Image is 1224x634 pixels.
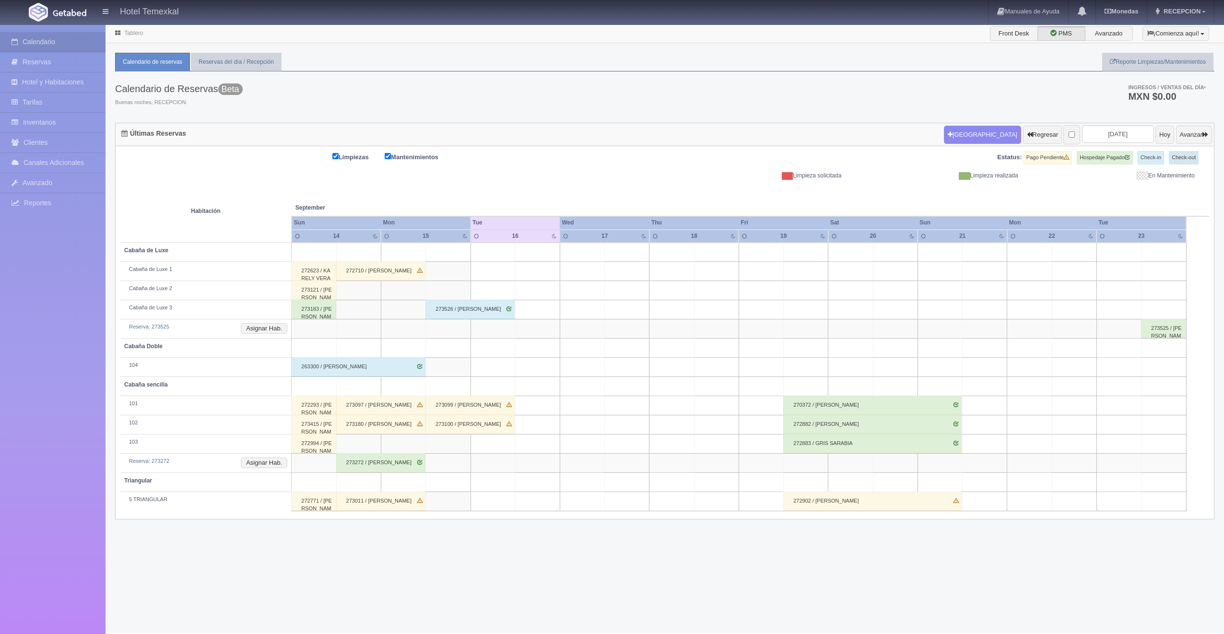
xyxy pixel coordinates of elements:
[291,492,336,511] div: 272771 / [PERSON_NAME]
[124,381,168,388] b: Cabaña sencilla
[332,153,339,159] input: Limpiezas
[672,172,848,180] div: Limpieza solicitada
[129,324,169,329] a: Reserva: 273525
[124,30,143,36] a: Tablero
[53,9,86,16] img: Getabed
[124,247,168,254] b: Cabaña de Luxe
[990,26,1038,41] label: Front Desk
[124,304,287,312] div: Cabaña de Luxe 3
[336,396,425,415] div: 273097 / [PERSON_NAME]
[1023,126,1062,144] button: Regresar
[1007,216,1096,229] th: Mon
[291,415,336,434] div: 273415 / [PERSON_NAME]
[124,400,287,408] div: 101
[501,232,530,240] div: 16
[1085,26,1133,41] label: Avanzado
[241,458,287,468] button: Asignar Hab.
[1024,151,1072,164] label: Pago Pendiente
[1105,8,1138,15] b: Monedas
[295,204,467,212] span: September
[291,261,336,281] div: 272623 / KARELY VERASTICA
[292,216,381,229] th: Sun
[649,216,739,229] th: Thu
[124,266,287,273] div: Cabaña de Luxe 1
[121,130,186,137] h4: Últimas Reservas
[336,415,425,434] div: 273180 / [PERSON_NAME]
[1128,92,1206,101] h3: MXN $0.00
[291,300,336,319] div: 273183 / [PERSON_NAME]
[115,83,243,94] h3: Calendario de Reservas
[918,216,1007,229] th: Sun
[828,216,918,229] th: Sat
[471,216,560,229] th: Tue
[1077,151,1133,164] label: Hospedaje Pagado
[1138,151,1164,164] label: Check-in
[1127,232,1155,240] div: 23
[124,438,287,446] div: 103
[783,492,962,511] div: 272902 / [PERSON_NAME]
[783,434,962,453] div: 272883 / GRIS SARABIA
[124,496,287,504] div: 5 TRIANGULAR
[241,323,287,334] button: Asignar Hab.
[948,232,977,240] div: 21
[1155,126,1174,144] button: Hoy
[29,3,48,22] img: Getabed
[336,453,425,472] div: 273272 / [PERSON_NAME]
[783,396,962,415] div: 270372 / [PERSON_NAME]
[1141,319,1186,338] div: 273525 / [PERSON_NAME]
[124,343,163,350] b: Cabaña Doble
[1038,232,1066,240] div: 22
[124,477,152,484] b: Triangular
[1142,26,1209,41] button: ¡Comienza aquí!
[1037,26,1085,41] label: PMS
[124,285,287,293] div: Cabaña de Luxe 2
[944,126,1021,144] button: [GEOGRAPHIC_DATA]
[1176,126,1212,144] button: Avanzar
[291,434,336,453] div: 272994 / [PERSON_NAME]
[129,458,169,464] a: Reserva: 273272
[115,99,243,106] span: Buenas noches, RECEPCION.
[322,232,351,240] div: 14
[385,151,453,162] label: Mantenimientos
[385,153,391,159] input: Mantenimientos
[191,53,282,71] a: Reservas del día / Recepción
[381,216,471,229] th: Mon
[124,362,287,369] div: 104
[336,261,425,281] div: 272710 / [PERSON_NAME]
[218,83,243,95] span: Beta
[115,53,190,71] a: Calendario de reservas
[769,232,798,240] div: 19
[191,208,220,214] strong: Habitación
[848,172,1025,180] div: Limpieza realizada
[680,232,708,240] div: 18
[1096,216,1186,229] th: Tue
[412,232,440,240] div: 15
[425,396,515,415] div: 273099 / [PERSON_NAME]
[739,216,828,229] th: Fri
[1169,151,1199,164] label: Check-out
[291,357,425,376] div: 263300 / [PERSON_NAME]
[1161,8,1200,15] span: RECEPCION
[120,5,179,17] h4: Hotel Temexkal
[783,415,962,434] div: 272882 / [PERSON_NAME]
[590,232,619,240] div: 17
[560,216,649,229] th: Wed
[1102,53,1213,71] a: Reporte Limpiezas/Mantenimientos
[425,415,515,434] div: 273100 / [PERSON_NAME]
[291,281,336,300] div: 273121 / [PERSON_NAME]
[425,300,515,319] div: 273526 / [PERSON_NAME]
[332,151,383,162] label: Limpiezas
[997,153,1022,162] label: Estatus:
[859,232,887,240] div: 20
[336,492,425,511] div: 273011 / [PERSON_NAME]
[1025,172,1202,180] div: En Mantenimiento
[1128,84,1206,90] span: Ingresos / Ventas del día
[124,419,287,427] div: 102
[291,396,336,415] div: 272293 / [PERSON_NAME]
